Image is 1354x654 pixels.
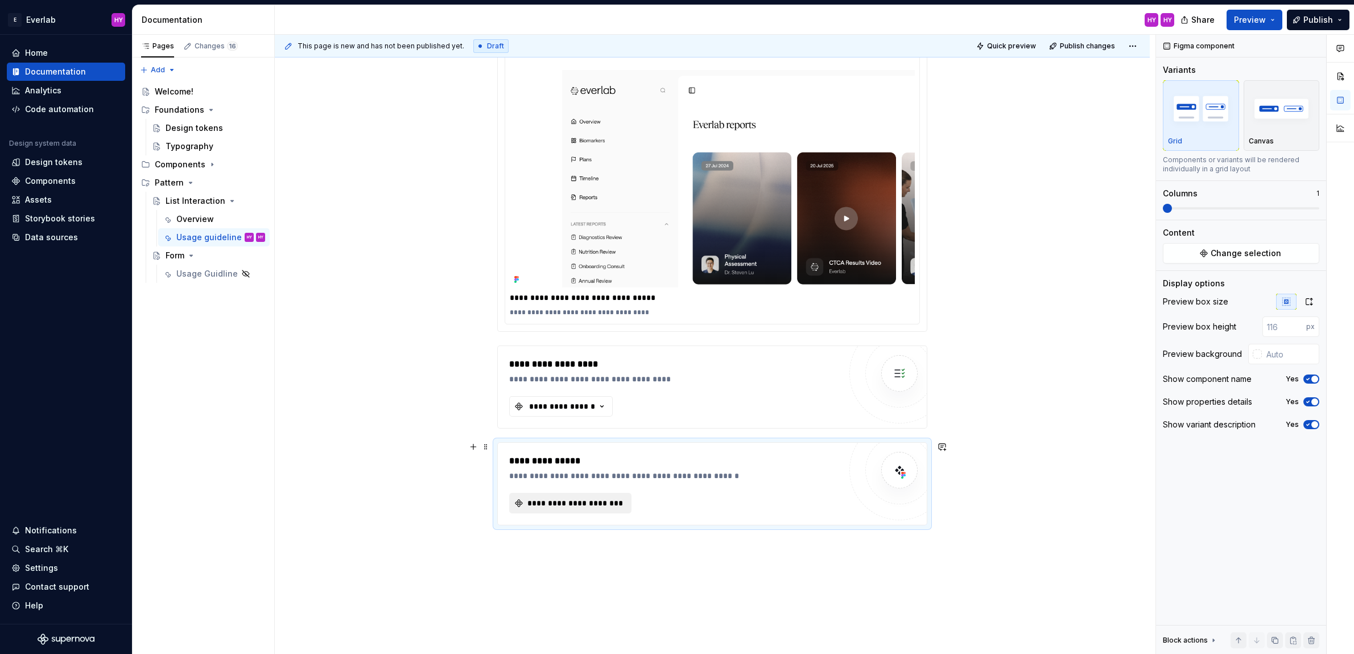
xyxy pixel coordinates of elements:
[1163,227,1195,238] div: Content
[155,177,184,188] div: Pattern
[1163,373,1252,385] div: Show component name
[1306,322,1315,331] p: px
[147,119,270,137] a: Design tokens
[1249,88,1315,129] img: placeholder
[7,597,125,615] button: Help
[25,66,86,77] div: Documentation
[25,562,58,574] div: Settings
[8,13,22,27] div: E
[7,100,125,118] a: Code automation
[7,559,125,577] a: Settings
[155,159,205,170] div: Components
[7,191,125,209] a: Assets
[166,122,223,134] div: Design tokens
[7,81,125,100] a: Analytics
[25,85,61,96] div: Analytics
[7,540,125,558] button: Search ⌘K
[973,38,1041,54] button: Quick preview
[7,521,125,540] button: Notifications
[195,42,238,51] div: Changes
[1163,636,1208,645] div: Block actions
[7,172,125,190] a: Components
[1163,632,1218,648] div: Block actions
[1163,155,1319,174] div: Components or variants will be rendered individually in a grid layout
[155,104,204,116] div: Foundations
[1286,420,1299,429] label: Yes
[1163,15,1172,24] div: HY
[1147,15,1156,24] div: HY
[1286,375,1299,384] label: Yes
[137,62,179,78] button: Add
[1316,189,1319,198] p: 1
[1262,316,1306,337] input: 116
[142,14,270,26] div: Documentation
[147,192,270,210] a: List Interaction
[147,246,270,265] a: Form
[25,600,43,611] div: Help
[25,175,76,187] div: Components
[987,42,1036,51] span: Quick preview
[25,213,95,224] div: Storybook stories
[176,232,242,243] div: Usage guideline
[1227,10,1282,30] button: Preview
[1191,14,1215,26] span: Share
[1286,397,1299,406] label: Yes
[1060,42,1115,51] span: Publish changes
[1046,38,1120,54] button: Publish changes
[25,47,48,59] div: Home
[1163,348,1242,360] div: Preview background
[166,141,213,152] div: Typography
[151,65,165,75] span: Add
[7,209,125,228] a: Storybook stories
[166,195,225,207] div: List Interaction
[137,174,270,192] div: Pattern
[9,139,76,148] div: Design system data
[1244,80,1320,151] button: placeholderCanvas
[1249,137,1274,146] p: Canvas
[7,44,125,62] a: Home
[1163,64,1196,76] div: Variants
[176,268,238,279] div: Usage Guidline
[227,42,238,51] span: 16
[7,228,125,246] a: Data sources
[1168,88,1234,129] img: placeholder
[166,250,184,261] div: Form
[1168,137,1182,146] p: Grid
[1303,14,1333,26] span: Publish
[25,544,68,555] div: Search ⌘K
[25,104,94,115] div: Code automation
[25,525,77,536] div: Notifications
[158,210,270,228] a: Overview
[2,7,130,32] button: EEverlabHY
[141,42,174,51] div: Pages
[26,14,56,26] div: Everlab
[137,83,270,101] a: Welcome!
[1163,278,1225,289] div: Display options
[1287,10,1349,30] button: Publish
[1163,80,1239,151] button: placeholderGrid
[1163,188,1198,199] div: Columns
[1163,396,1252,408] div: Show properties details
[1175,10,1222,30] button: Share
[1163,321,1236,332] div: Preview box height
[7,578,125,596] button: Contact support
[176,213,214,225] div: Overview
[38,634,94,645] svg: Supernova Logo
[298,42,464,51] span: This page is new and has not been published yet.
[258,232,263,243] div: HY
[114,15,123,24] div: HY
[137,101,270,119] div: Foundations
[158,265,270,283] a: Usage Guidline
[158,228,270,246] a: Usage guidelineHYHY
[7,63,125,81] a: Documentation
[247,232,252,243] div: HY
[25,157,82,168] div: Design tokens
[137,155,270,174] div: Components
[1234,14,1266,26] span: Preview
[1211,248,1281,259] span: Change selection
[137,83,270,283] div: Page tree
[147,137,270,155] a: Typography
[1163,419,1256,430] div: Show variant description
[1163,296,1228,307] div: Preview box size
